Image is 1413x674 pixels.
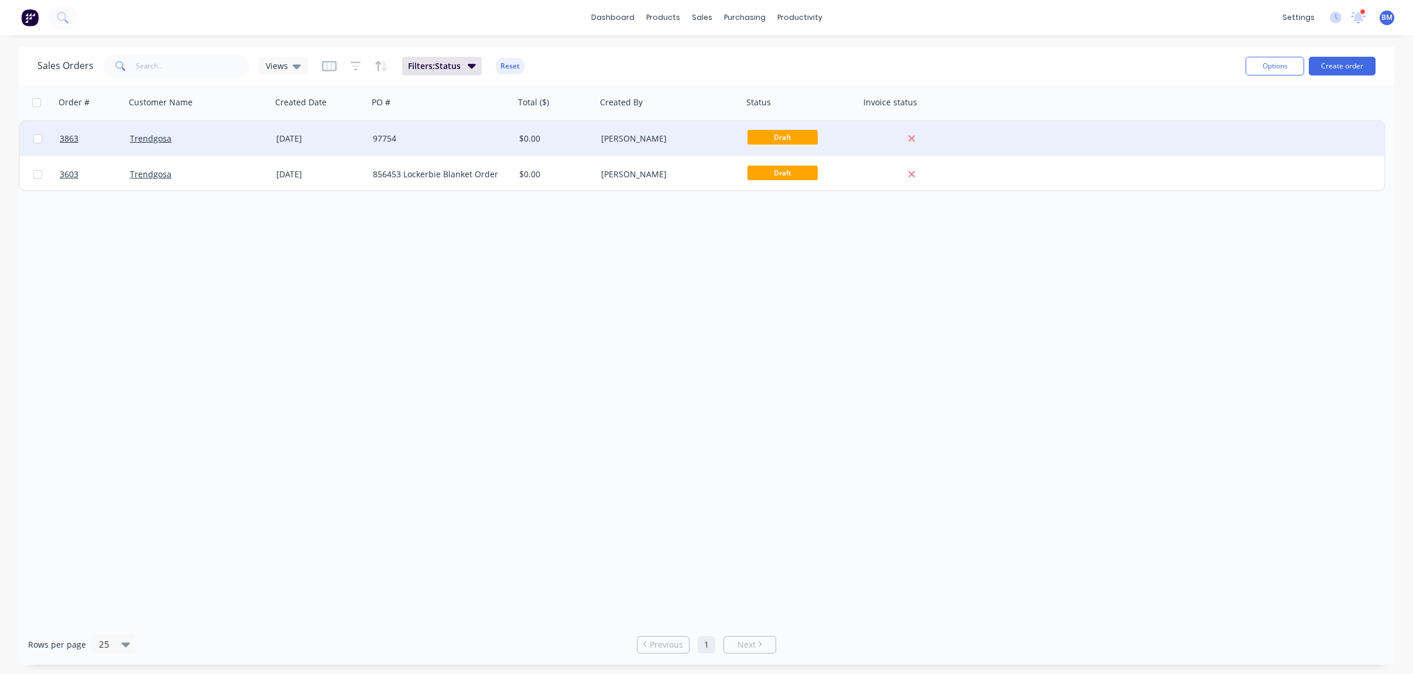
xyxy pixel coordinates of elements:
[21,9,39,26] img: Factory
[276,133,363,145] div: [DATE]
[518,97,549,108] div: Total ($)
[373,168,503,180] div: 856453 Lockerbie Blanket Order
[136,54,250,78] input: Search...
[632,636,781,654] ul: Pagination
[746,97,771,108] div: Status
[266,60,288,72] span: Views
[650,639,683,651] span: Previous
[637,639,689,651] a: Previous page
[686,9,718,26] div: sales
[28,639,86,651] span: Rows per page
[747,130,818,145] span: Draft
[747,166,818,180] span: Draft
[129,97,193,108] div: Customer Name
[771,9,828,26] div: productivity
[519,133,588,145] div: $0.00
[698,636,715,654] a: Page 1 is your current page
[60,121,130,156] a: 3863
[37,60,94,71] h1: Sales Orders
[60,157,130,192] a: 3603
[372,97,390,108] div: PO #
[585,9,640,26] a: dashboard
[275,97,327,108] div: Created Date
[600,97,643,108] div: Created By
[496,58,524,74] button: Reset
[1309,57,1376,75] button: Create order
[640,9,686,26] div: products
[1381,12,1393,23] span: BM
[408,60,461,72] span: Filters: Status
[718,9,771,26] div: purchasing
[130,168,172,180] a: Trendgosa
[601,168,731,180] div: [PERSON_NAME]
[1277,9,1321,26] div: settings
[59,97,90,108] div: Order #
[724,639,776,651] a: Next page
[738,639,756,651] span: Next
[130,133,172,144] a: Trendgosa
[601,133,731,145] div: [PERSON_NAME]
[276,168,363,180] div: [DATE]
[373,133,503,145] div: 97754
[519,168,588,180] div: $0.00
[863,97,917,108] div: Invoice status
[402,57,482,75] button: Filters:Status
[1246,57,1304,75] button: Options
[60,133,78,145] span: 3863
[60,168,78,180] span: 3603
